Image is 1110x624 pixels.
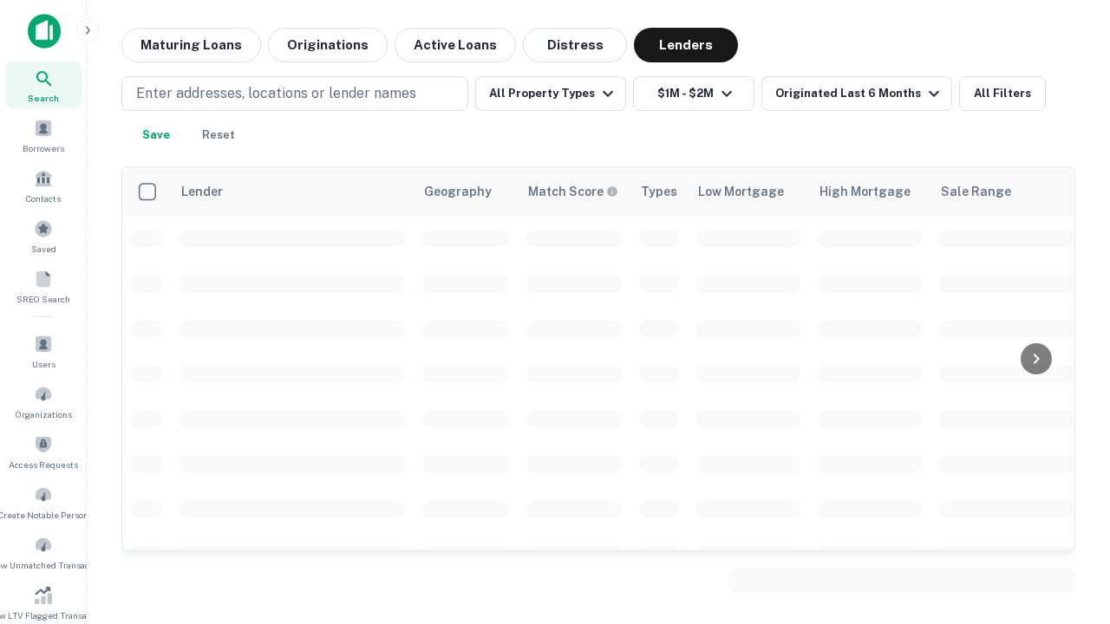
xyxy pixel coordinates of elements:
[761,76,952,111] button: Originated Last 6 Months
[9,458,78,471] span: Access Requests
[16,407,72,421] span: Organizations
[809,167,930,216] th: High Mortgage
[128,118,184,153] button: Save your search to get updates of matches that match your search criteria.
[5,478,82,525] a: Create Notable Person
[395,28,516,62] button: Active Loans
[121,28,261,62] button: Maturing Loans
[523,28,627,62] button: Distress
[630,167,688,216] th: Types
[930,167,1087,216] th: Sale Range
[414,167,518,216] th: Geography
[698,181,784,202] div: Low Mortgage
[5,529,82,575] a: Review Unmatched Transactions
[5,212,82,259] a: Saved
[268,28,388,62] button: Originations
[5,162,82,209] a: Contacts
[775,83,944,104] div: Originated Last 6 Months
[32,357,55,371] span: Users
[26,192,61,205] span: Contacts
[959,76,1046,111] button: All Filters
[634,28,738,62] button: Lenders
[5,263,82,309] a: SREO Search
[475,76,626,111] button: All Property Types
[941,181,1011,202] div: Sale Range
[528,182,618,201] div: Capitalize uses an advanced AI algorithm to match your search with the best lender. The match sco...
[1023,430,1110,513] iframe: Chat Widget
[819,181,911,202] div: High Mortgage
[28,91,59,105] span: Search
[518,167,630,216] th: Capitalize uses an advanced AI algorithm to match your search with the best lender. The match sco...
[181,181,223,202] div: Lender
[5,378,82,425] a: Organizations
[136,83,416,104] p: Enter addresses, locations or lender names
[641,181,677,202] div: Types
[5,328,82,374] a: Users
[528,182,615,201] h6: Match Score
[16,292,70,306] span: SREO Search
[121,76,468,111] button: Enter addresses, locations or lender names
[424,181,492,202] div: Geography
[191,118,246,153] button: Reset
[633,76,754,111] button: $1M - $2M
[5,112,82,159] a: Borrowers
[28,14,61,49] img: capitalize-icon.png
[171,167,414,216] th: Lender
[5,428,82,475] a: Access Requests
[688,167,809,216] th: Low Mortgage
[23,141,64,155] span: Borrowers
[5,62,82,108] a: Search
[31,242,56,256] span: Saved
